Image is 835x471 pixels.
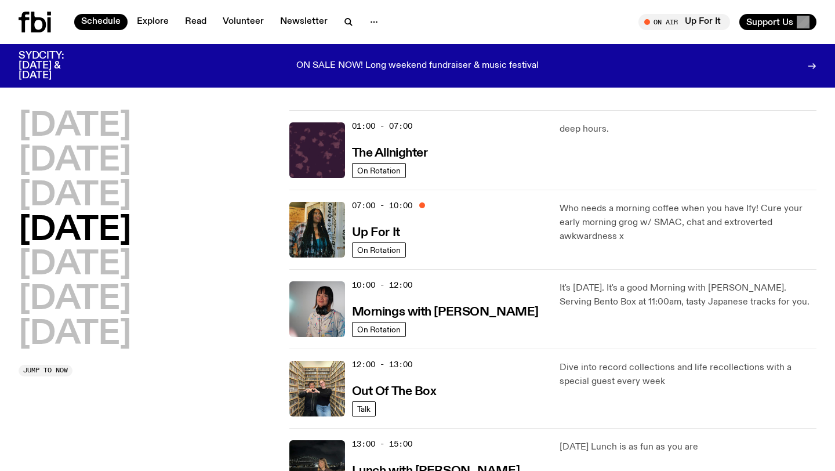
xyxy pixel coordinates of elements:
a: Schedule [74,14,128,30]
span: 13:00 - 15:00 [352,439,412,450]
button: [DATE] [19,180,131,212]
a: On Rotation [352,322,406,337]
button: On AirUp For It [638,14,730,30]
a: Mornings with [PERSON_NAME] [352,304,539,318]
button: [DATE] [19,145,131,177]
button: Jump to now [19,365,72,376]
p: deep hours. [560,122,816,136]
a: The Allnighter [352,145,428,160]
a: Volunteer [216,14,271,30]
span: On Rotation [357,325,401,334]
a: Up For It [352,224,400,239]
span: 01:00 - 07:00 [352,121,412,132]
button: [DATE] [19,284,131,316]
button: [DATE] [19,249,131,281]
a: On Rotation [352,163,406,178]
p: ON SALE NOW! Long weekend fundraiser & music festival [296,61,539,71]
img: Matt and Kate stand in the music library and make a heart shape with one hand each. [289,361,345,416]
a: Talk [352,401,376,416]
a: On Rotation [352,242,406,258]
button: [DATE] [19,318,131,351]
h3: SYDCITY: [DATE] & [DATE] [19,51,93,81]
h3: Up For It [352,227,400,239]
p: Dive into record collections and life recollections with a special guest every week [560,361,816,389]
a: Out Of The Box [352,383,437,398]
img: Ify - a Brown Skin girl with black braided twists, looking up to the side with her tongue stickin... [289,202,345,258]
span: On Rotation [357,245,401,254]
h3: Mornings with [PERSON_NAME] [352,306,539,318]
span: Talk [357,404,371,413]
h3: The Allnighter [352,147,428,160]
span: 10:00 - 12:00 [352,280,412,291]
p: [DATE] Lunch is as fun as you are [560,440,816,454]
img: Kana Frazer is smiling at the camera with her head tilted slightly to her left. She wears big bla... [289,281,345,337]
p: It's [DATE]. It's a good Morning with [PERSON_NAME]. Serving Bento Box at 11:00am, tasty Japanese... [560,281,816,309]
a: Read [178,14,213,30]
p: Who needs a morning coffee when you have Ify! Cure your early morning grog w/ SMAC, chat and extr... [560,202,816,244]
button: [DATE] [19,110,131,143]
button: [DATE] [19,215,131,247]
h3: Out Of The Box [352,386,437,398]
a: Explore [130,14,176,30]
a: Newsletter [273,14,335,30]
button: Support Us [739,14,816,30]
span: Support Us [746,17,793,27]
span: 12:00 - 13:00 [352,359,412,370]
span: On Rotation [357,166,401,175]
span: 07:00 - 10:00 [352,200,412,211]
span: Jump to now [23,367,68,374]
